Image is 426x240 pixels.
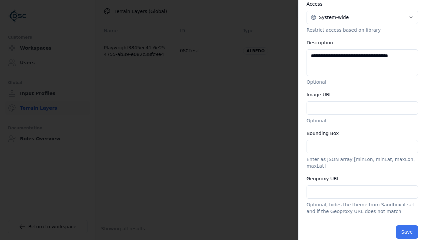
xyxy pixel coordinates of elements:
label: Description [307,40,333,45]
p: Restrict access based on library [307,27,418,33]
p: Optional [307,117,418,124]
p: Optional [307,79,418,85]
p: Optional, hides the theme from Sandbox if set and if the Geoproxy URL does not match [307,201,418,215]
label: Bounding Box [307,131,339,136]
p: Enter as JSON array [minLon, minLat, maxLon, maxLat] [307,156,418,169]
label: Access [307,1,322,7]
label: Geoproxy URL [307,176,339,181]
label: Image URL [307,92,332,97]
button: Save [396,225,418,239]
